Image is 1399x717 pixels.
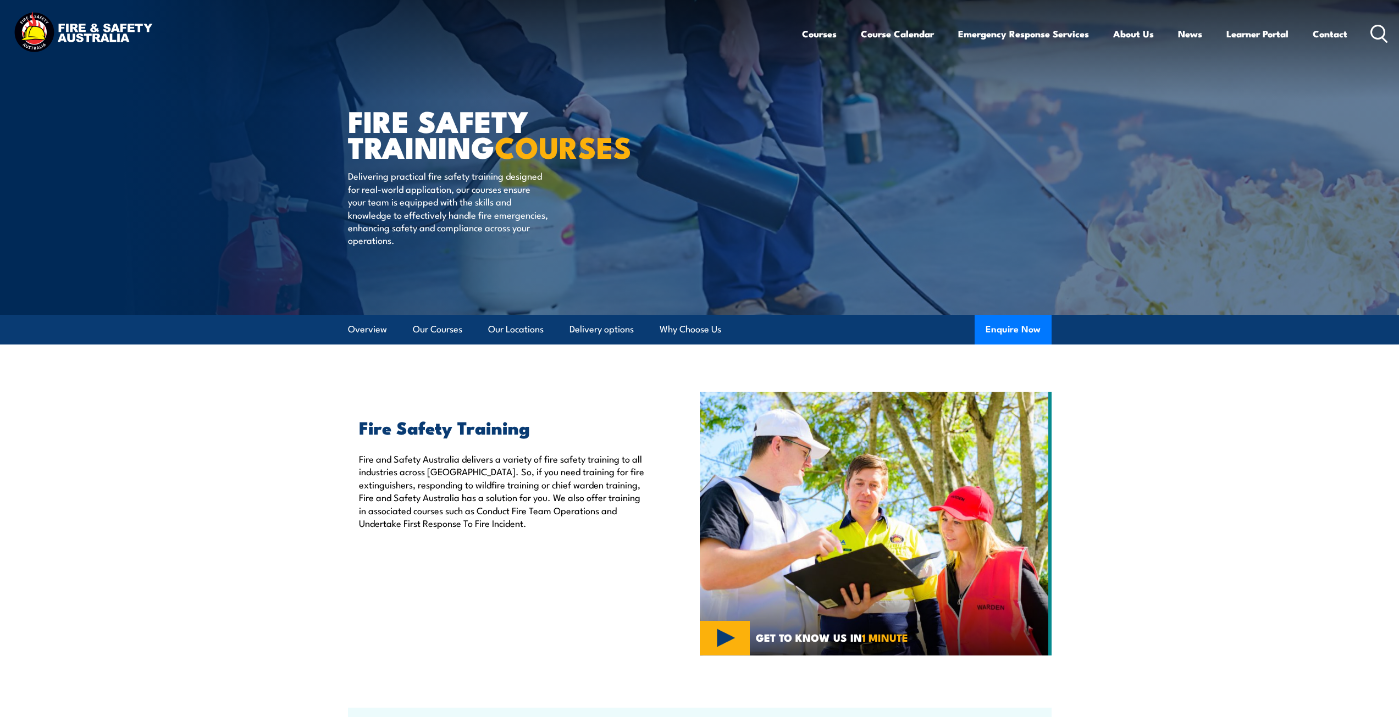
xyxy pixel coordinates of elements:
a: Learner Portal [1226,19,1289,48]
p: Delivering practical fire safety training designed for real-world application, our courses ensure... [348,169,549,246]
a: Delivery options [569,315,634,344]
img: Fire Safety Training Courses [700,392,1052,655]
h1: FIRE SAFETY TRAINING [348,108,620,159]
h2: Fire Safety Training [359,419,649,435]
a: News [1178,19,1202,48]
a: Our Locations [488,315,544,344]
a: Course Calendar [861,19,934,48]
a: Emergency Response Services [958,19,1089,48]
strong: COURSES [495,123,632,169]
strong: 1 MINUTE [862,629,908,645]
span: GET TO KNOW US IN [756,632,908,642]
button: Enquire Now [975,315,1052,344]
a: Contact [1313,19,1347,48]
a: About Us [1113,19,1154,48]
a: Courses [802,19,837,48]
a: Our Courses [413,315,462,344]
a: Overview [348,315,387,344]
p: Fire and Safety Australia delivers a variety of fire safety training to all industries across [GE... [359,452,649,529]
a: Why Choose Us [660,315,721,344]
